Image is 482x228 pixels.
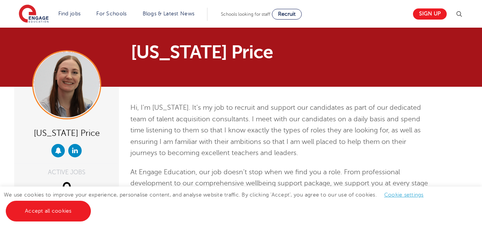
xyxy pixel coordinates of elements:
span: Recruit [278,11,296,17]
span: Schools looking for staff [221,12,270,17]
a: Blogs & Latest News [143,11,195,17]
a: Cookie settings [384,192,424,198]
span: We use cookies to improve your experience, personalise content, and analyse website traffic. By c... [4,192,431,214]
div: 0 [20,179,113,198]
img: Engage Education [19,5,49,24]
a: Recruit [272,9,302,20]
span: At Engage Education, our job doesn’t stop when we find you a role. From professional development ... [130,168,428,198]
h1: [US_STATE] Price [131,43,313,61]
a: Accept all cookies [6,201,91,221]
a: For Schools [96,11,127,17]
a: Find jobs [58,11,81,17]
a: Sign up [413,8,447,20]
div: [US_STATE] Price [20,125,113,140]
span: Hi, I’m [US_STATE]. It’s my job to recruit and support our candidates as part of our dedicated te... [130,104,421,157]
div: ACTIVE JOBS [20,169,113,175]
